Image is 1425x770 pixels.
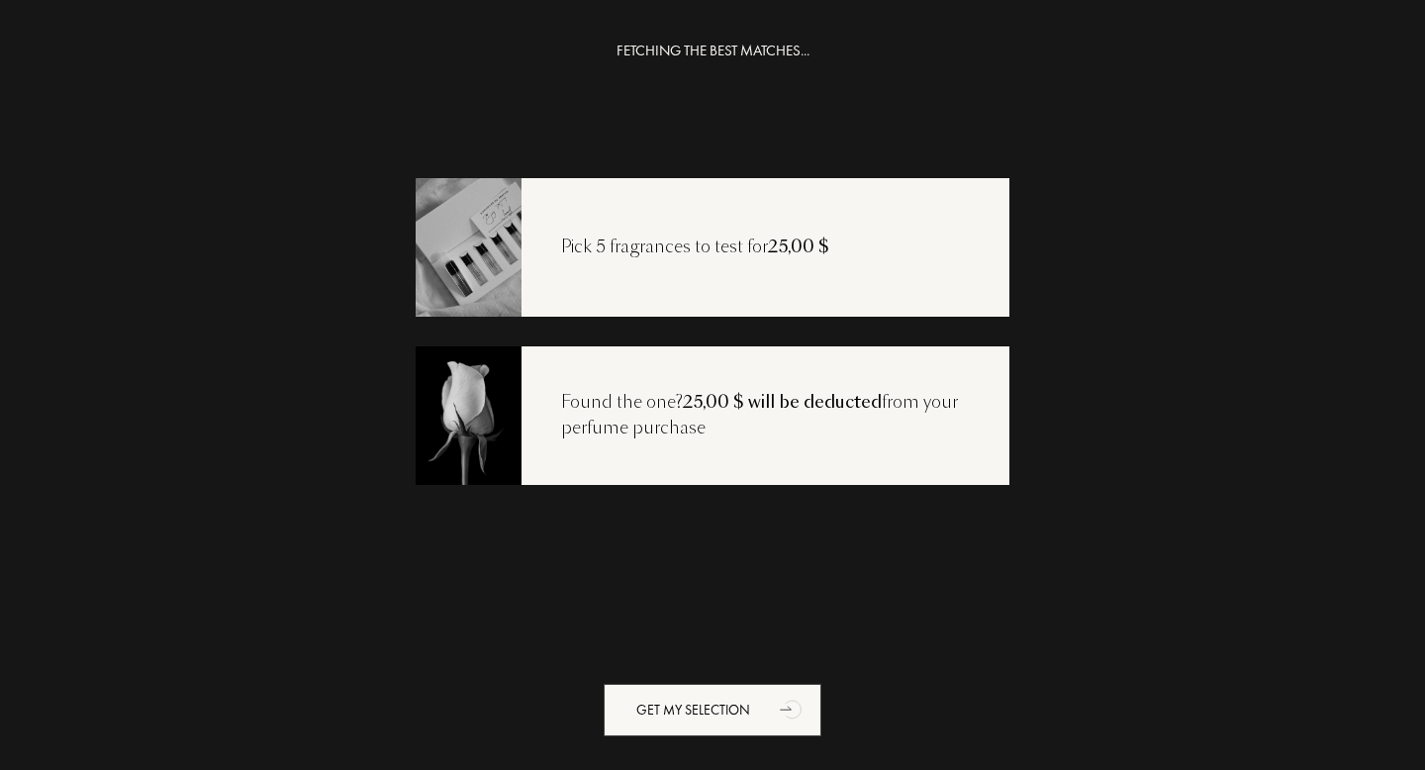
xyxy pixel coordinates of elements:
[617,40,809,62] div: FETCHING THE BEST MATCHES...
[415,343,522,486] img: recoload3.png
[522,235,869,260] div: Pick 5 fragrances to test for
[683,390,882,414] span: 25,00 $ will be deducted
[415,175,522,318] img: recoload1.png
[768,235,829,258] span: 25,00 $
[604,684,821,736] div: Get my selection
[522,390,1009,440] div: Found the one? from your perfume purchase
[773,689,812,728] div: animation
